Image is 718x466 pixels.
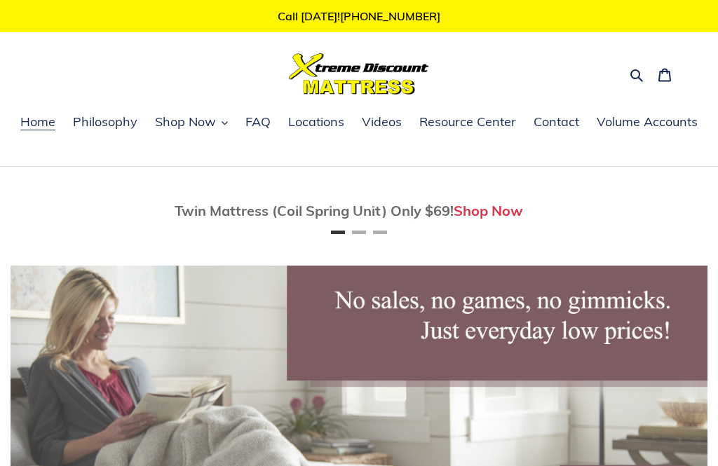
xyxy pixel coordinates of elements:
a: Contact [527,112,586,133]
a: Videos [355,112,409,133]
button: Page 2 [352,231,366,234]
a: Volume Accounts [590,112,705,133]
button: Shop Now [148,112,235,133]
a: Resource Center [412,112,523,133]
span: Philosophy [73,114,137,130]
img: Xtreme Discount Mattress [289,53,429,95]
span: FAQ [245,114,271,130]
span: Home [20,114,55,130]
span: Resource Center [419,114,516,130]
button: Page 1 [331,231,345,234]
span: Shop Now [155,114,216,130]
a: Locations [281,112,351,133]
a: [PHONE_NUMBER] [340,9,440,23]
a: Home [13,112,62,133]
span: Volume Accounts [597,114,698,130]
span: Locations [288,114,344,130]
span: Twin Mattress (Coil Spring Unit) Only $69! [175,202,454,219]
a: FAQ [238,112,278,133]
a: Philosophy [66,112,144,133]
a: Shop Now [454,202,523,219]
button: Page 3 [373,231,387,234]
span: Videos [362,114,402,130]
span: Contact [534,114,579,130]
